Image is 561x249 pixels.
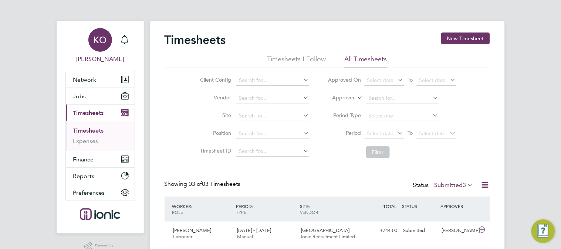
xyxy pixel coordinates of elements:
span: / [191,203,193,209]
div: Showing [165,180,242,188]
div: SITE [298,199,362,219]
span: Labourer [173,233,193,240]
input: Search for... [236,75,309,86]
input: Search for... [236,146,309,157]
button: Filter [366,146,390,158]
label: Client Config [198,76,231,83]
span: Select date [367,77,394,83]
span: / [309,203,310,209]
input: Search for... [236,93,309,103]
nav: Main navigation [57,21,144,233]
span: Network [73,76,97,83]
span: ROLE [172,209,183,215]
a: Expenses [73,137,98,144]
button: Reports [66,168,135,184]
div: STATUS [401,199,439,213]
span: [PERSON_NAME] [173,227,212,233]
span: [GEOGRAPHIC_DATA] [301,227,349,233]
button: Timesheets [66,105,135,121]
label: Timesheet ID [198,147,231,154]
label: Period [328,130,361,136]
label: Approver [321,94,355,102]
label: Submitted [435,181,474,189]
span: Select date [419,130,446,137]
button: Jobs [66,88,135,104]
li: Timesheets I Follow [267,55,326,68]
span: / [252,203,253,209]
span: [DATE] - [DATE] [237,227,271,233]
a: Timesheets [73,127,104,134]
span: Kirsty Owen [65,55,135,64]
span: Jobs [73,93,86,100]
span: KO [94,35,107,45]
div: £744.00 [362,225,401,237]
span: 3 [463,181,466,189]
div: Timesheets [66,121,135,151]
span: 03 of [189,180,202,188]
input: Search for... [236,111,309,121]
span: VENDOR [300,209,318,215]
span: Manual [237,233,253,240]
input: Search for... [236,129,309,139]
span: TYPE [236,209,246,215]
span: Select date [419,77,446,83]
li: All Timesheets [344,55,387,68]
span: Ionic Recruitment Limited [301,233,355,240]
div: PERIOD [234,199,298,219]
input: Search for... [366,93,439,103]
span: To [406,128,415,138]
span: Preferences [73,189,105,196]
span: To [406,75,415,85]
div: Status [413,180,475,191]
button: Engage Resource Center [531,219,555,243]
span: Timesheets [73,109,104,116]
label: Period Type [328,112,361,119]
button: Finance [66,151,135,167]
div: Submitted [401,225,439,237]
h2: Timesheets [165,33,226,47]
span: TOTAL [383,203,397,209]
span: Powered by [95,242,116,249]
div: [PERSON_NAME] [439,225,477,237]
a: KO[PERSON_NAME] [65,28,135,64]
div: WORKER [170,199,234,219]
span: Reports [73,173,95,180]
span: Select date [367,130,394,137]
label: Approved On [328,76,361,83]
a: Go to home page [65,208,135,220]
input: Select one [366,111,439,121]
span: 03 Timesheets [189,180,241,188]
button: New Timesheet [441,33,490,44]
div: APPROVER [439,199,477,213]
img: ionic-logo-retina.png [80,208,120,220]
button: Network [66,71,135,88]
label: Vendor [198,94,231,101]
label: Position [198,130,231,136]
button: Preferences [66,184,135,201]
label: Site [198,112,231,119]
span: Finance [73,156,94,163]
